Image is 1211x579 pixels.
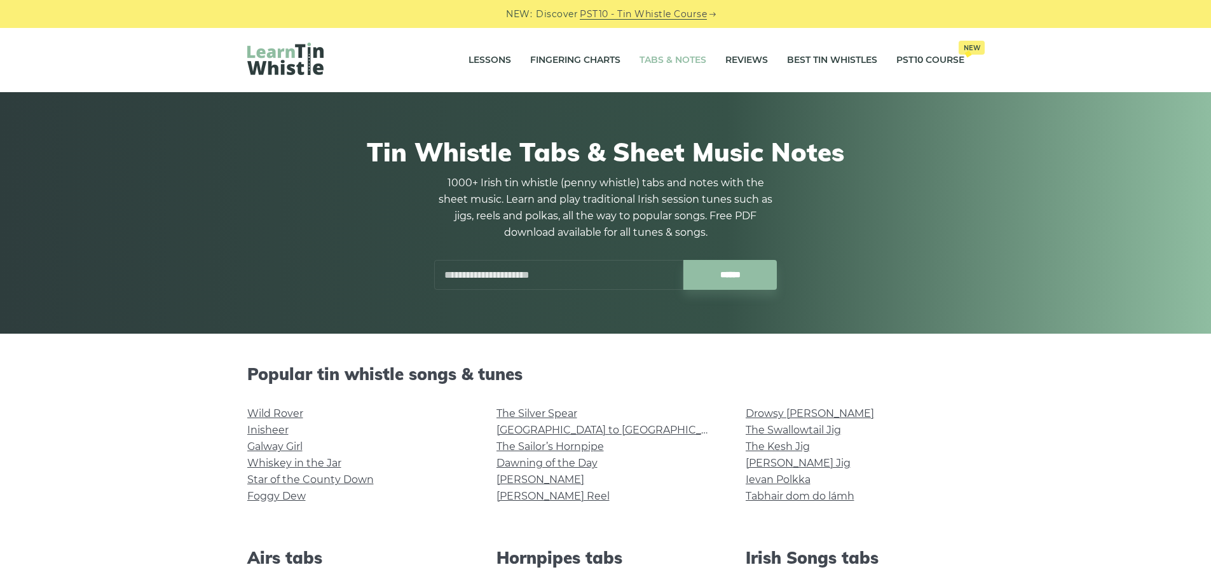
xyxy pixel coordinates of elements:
a: The Swallowtail Jig [746,424,841,436]
a: Fingering Charts [530,44,620,76]
h2: Airs tabs [247,548,466,568]
a: Reviews [725,44,768,76]
a: Ievan Polkka [746,473,811,486]
a: The Kesh Jig [746,440,810,453]
a: The Silver Spear [496,407,577,419]
h2: Irish Songs tabs [746,548,964,568]
a: Foggy Dew [247,490,306,502]
a: [PERSON_NAME] Reel [496,490,610,502]
a: The Sailor’s Hornpipe [496,440,604,453]
h2: Hornpipes tabs [496,548,715,568]
a: Tabs & Notes [640,44,706,76]
a: [GEOGRAPHIC_DATA] to [GEOGRAPHIC_DATA] [496,424,731,436]
a: [PERSON_NAME] [496,473,584,486]
span: New [959,41,985,55]
a: Inisheer [247,424,289,436]
a: Wild Rover [247,407,303,419]
h1: Tin Whistle Tabs & Sheet Music Notes [247,137,964,167]
a: Drowsy [PERSON_NAME] [746,407,874,419]
p: 1000+ Irish tin whistle (penny whistle) tabs and notes with the sheet music. Learn and play tradi... [434,175,777,241]
a: [PERSON_NAME] Jig [746,457,851,469]
a: Galway Girl [247,440,303,453]
h2: Popular tin whistle songs & tunes [247,364,964,384]
img: LearnTinWhistle.com [247,43,324,75]
a: Lessons [469,44,511,76]
a: Tabhair dom do lámh [746,490,854,502]
a: Whiskey in the Jar [247,457,341,469]
a: Dawning of the Day [496,457,598,469]
a: Best Tin Whistles [787,44,877,76]
a: Star of the County Down [247,473,374,486]
a: PST10 CourseNew [896,44,964,76]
